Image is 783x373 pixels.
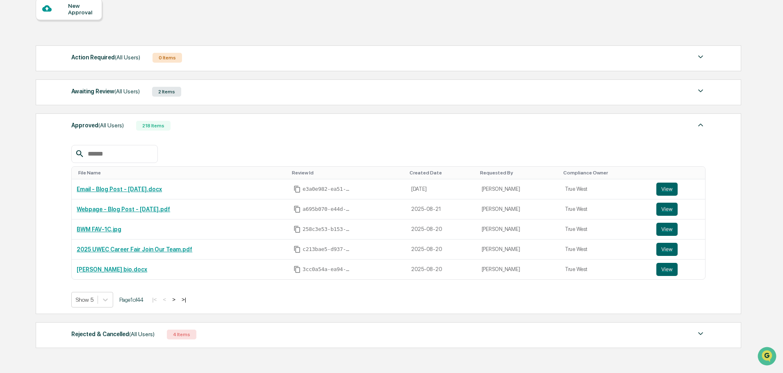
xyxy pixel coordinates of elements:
[303,266,352,273] span: 3cc0a54a-ea94-4015-9681-c80a6ca53524
[127,89,149,99] button: See all
[68,2,96,16] div: New Approval
[303,246,352,253] span: c213bae5-d937-4046-9efb-54714111fdec
[77,246,192,253] a: 2025 UWEC Career Fair Join Our Team.pdf
[406,219,477,240] td: 2025-08-20
[78,170,285,176] div: Toggle SortBy
[656,263,700,276] a: View
[560,240,651,260] td: True West
[406,240,477,260] td: 2025-08-20
[136,121,171,131] div: 218 Items
[563,170,648,176] div: Toggle SortBy
[8,17,149,30] p: How can we help?
[410,170,473,176] div: Toggle SortBy
[71,52,140,63] div: Action Required
[77,186,162,192] a: Email - Blog Post - [DATE].docx
[656,243,678,256] button: View
[8,104,21,117] img: Dave Feldman
[656,263,678,276] button: View
[5,164,56,179] a: 🖐️Preclearance
[560,179,651,199] td: True West
[25,111,66,118] span: [PERSON_NAME]
[150,296,159,303] button: |<
[82,203,99,209] span: Pylon
[696,120,706,130] img: caret
[656,183,700,196] a: View
[21,37,135,46] input: Clear
[656,243,700,256] a: View
[37,71,113,77] div: We're available if you need us!
[8,168,15,175] div: 🖐️
[560,199,651,219] td: True West
[71,86,140,97] div: Awaiting Review
[16,167,53,176] span: Preclearance
[160,296,168,303] button: <
[656,223,678,236] button: View
[303,226,352,233] span: 258c3e53-b153-4c4f-80c6-fc2e94f174d6
[406,179,477,199] td: [DATE]
[477,179,560,199] td: [PERSON_NAME]
[68,167,102,176] span: Attestations
[8,184,15,190] div: 🔎
[68,111,71,118] span: •
[37,63,134,71] div: Start new chat
[71,120,124,131] div: Approved
[16,183,52,191] span: Data Lookup
[477,260,560,279] td: [PERSON_NAME]
[696,86,706,96] img: caret
[8,63,23,77] img: 1746055101610-c473b297-6a78-478c-a979-82029cc54cd1
[119,296,143,303] span: Page 1 of 44
[98,122,124,129] span: (All Users)
[8,126,21,139] img: Dave Feldman
[129,331,155,337] span: (All Users)
[303,186,352,192] span: e3a0e982-ea51-4527-a16c-b47a1145f1ea
[73,111,89,118] span: [DATE]
[170,296,178,303] button: >
[59,168,66,175] div: 🗄️
[406,260,477,279] td: 2025-08-20
[696,329,706,339] img: caret
[56,164,105,179] a: 🗄️Attestations
[477,219,560,240] td: [PERSON_NAME]
[406,199,477,219] td: 2025-08-21
[73,133,89,140] span: [DATE]
[656,223,700,236] a: View
[152,87,181,97] div: 2 Items
[167,330,196,339] div: 4 Items
[17,63,32,77] img: 4531339965365_218c74b014194aa58b9b_72.jpg
[656,203,678,216] button: View
[77,226,121,233] a: BWM FAV-1C.jpg
[68,133,71,140] span: •
[16,112,23,118] img: 1746055101610-c473b297-6a78-478c-a979-82029cc54cd1
[153,53,182,63] div: 0 Items
[696,52,706,62] img: caret
[477,240,560,260] td: [PERSON_NAME]
[58,203,99,209] a: Powered byPylon
[294,226,301,233] span: Copy Id
[294,246,301,253] span: Copy Id
[560,219,651,240] td: True West
[25,133,66,140] span: [PERSON_NAME]
[658,170,702,176] div: Toggle SortBy
[294,206,301,213] span: Copy Id
[139,65,149,75] button: Start new chat
[757,346,779,368] iframe: Open customer support
[5,180,55,194] a: 🔎Data Lookup
[292,170,403,176] div: Toggle SortBy
[8,91,55,97] div: Past conversations
[480,170,557,176] div: Toggle SortBy
[560,260,651,279] td: True West
[294,185,301,193] span: Copy Id
[179,296,189,303] button: >|
[71,329,155,339] div: Rejected & Cancelled
[656,203,700,216] a: View
[115,54,140,61] span: (All Users)
[303,206,352,212] span: a695b070-e44d-4580-8f86-e21cfe48a276
[16,134,23,140] img: 1746055101610-c473b297-6a78-478c-a979-82029cc54cd1
[477,199,560,219] td: [PERSON_NAME]
[77,206,170,212] a: Webpage - Blog Post - [DATE].pdf
[114,88,140,95] span: (All Users)
[656,183,678,196] button: View
[294,266,301,273] span: Copy Id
